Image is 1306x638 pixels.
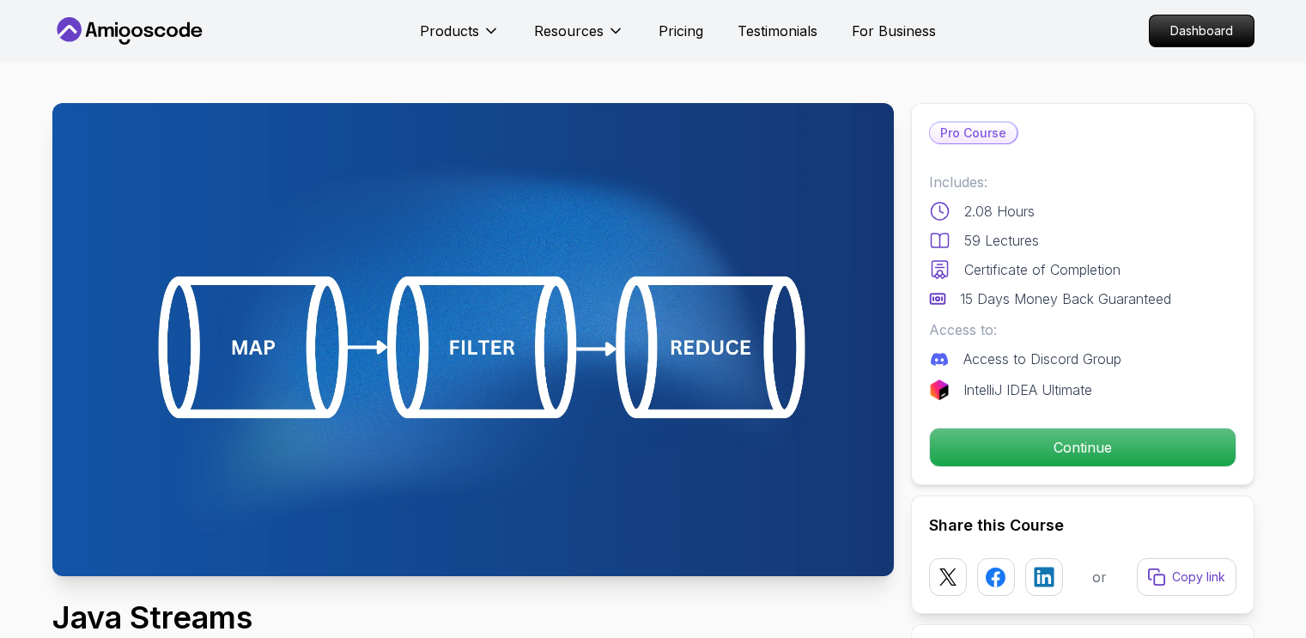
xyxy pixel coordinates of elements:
p: Includes: [929,172,1236,192]
button: Resources [534,21,624,55]
button: Continue [929,428,1236,467]
button: Copy link [1137,558,1236,596]
p: 59 Lectures [964,230,1039,251]
a: Pricing [659,21,703,41]
a: Testimonials [738,21,817,41]
p: Dashboard [1150,15,1254,46]
h1: Java Streams [52,600,324,635]
a: Dashboard [1149,15,1254,47]
a: For Business [852,21,936,41]
iframe: chat widget [980,204,1289,561]
p: Access to Discord Group [963,349,1121,369]
p: or [1092,567,1107,587]
img: java-streams_thumbnail [52,103,894,576]
p: Products [420,21,479,41]
button: Products [420,21,500,55]
img: jetbrains logo [929,380,950,400]
p: Resources [534,21,604,41]
h2: Share this Course [929,513,1236,538]
p: Access to: [929,319,1236,340]
p: IntelliJ IDEA Ultimate [963,380,1092,400]
p: Pro Course [930,123,1017,143]
p: Continue [930,428,1236,466]
p: 2.08 Hours [964,201,1035,222]
iframe: chat widget [1234,569,1289,621]
p: Copy link [1172,568,1225,586]
p: 15 Days Money Back Guaranteed [960,289,1171,309]
p: Certificate of Completion [964,259,1121,280]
